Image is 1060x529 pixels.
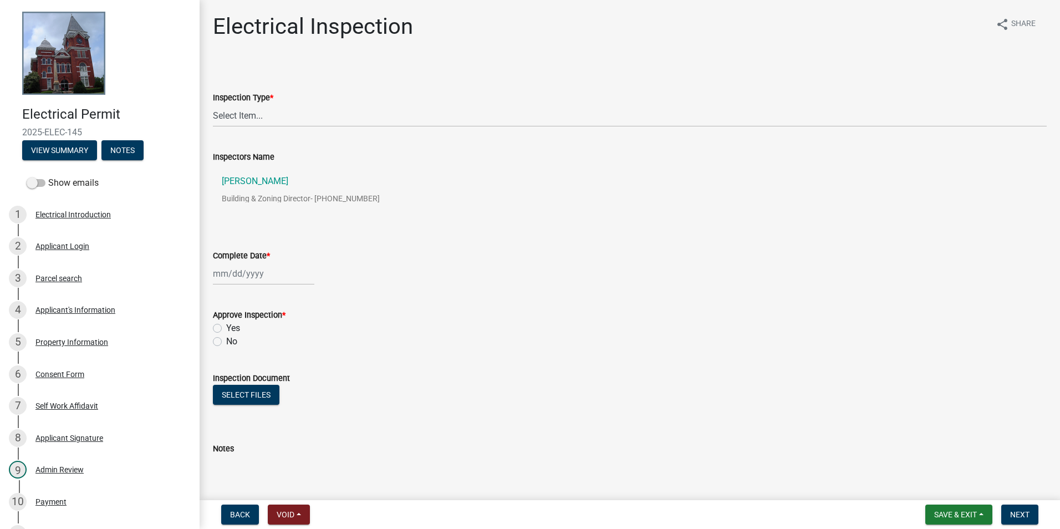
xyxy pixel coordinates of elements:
[22,106,191,123] h4: Electrical Permit
[35,211,111,218] div: Electrical Introduction
[213,13,413,40] h1: Electrical Inspection
[213,168,1047,220] a: [PERSON_NAME]Building & Zoning Director- [PHONE_NUMBER]
[213,262,314,285] input: mm/dd/yyyy
[9,333,27,351] div: 5
[1001,505,1038,525] button: Next
[213,94,273,102] label: Inspection Type
[230,510,250,519] span: Back
[9,429,27,447] div: 8
[226,335,237,348] label: No
[9,461,27,479] div: 9
[35,402,98,410] div: Self Work Affidavit
[213,375,290,383] label: Inspection Document
[35,274,82,282] div: Parcel search
[934,510,977,519] span: Save & Exit
[35,306,115,314] div: Applicant's Information
[222,195,397,202] p: Building & Zoning Director
[35,242,89,250] div: Applicant Login
[213,312,286,319] label: Approve Inspection
[996,18,1009,31] i: share
[9,397,27,415] div: 7
[22,127,177,138] span: 2025-ELEC-145
[213,154,274,161] label: Inspectors Name
[277,510,294,519] span: Void
[22,140,97,160] button: View Summary
[226,322,240,335] label: Yes
[35,370,84,378] div: Consent Form
[9,365,27,383] div: 6
[9,206,27,223] div: 1
[101,146,144,155] wm-modal-confirm: Notes
[213,252,270,260] label: Complete Date
[1011,18,1036,31] span: Share
[925,505,992,525] button: Save & Exit
[1010,510,1030,519] span: Next
[9,301,27,319] div: 4
[9,269,27,287] div: 3
[987,13,1044,35] button: shareShare
[35,338,108,346] div: Property Information
[9,493,27,511] div: 10
[101,140,144,160] button: Notes
[221,505,259,525] button: Back
[9,237,27,255] div: 2
[22,146,97,155] wm-modal-confirm: Summary
[213,385,279,405] button: Select files
[35,434,103,442] div: Applicant Signature
[35,466,84,474] div: Admin Review
[222,177,380,186] p: [PERSON_NAME]
[22,12,105,95] img: Talbot County, Georgia
[268,505,310,525] button: Void
[213,445,234,453] label: Notes
[35,498,67,506] div: Payment
[310,194,380,203] span: - [PHONE_NUMBER]
[27,176,99,190] label: Show emails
